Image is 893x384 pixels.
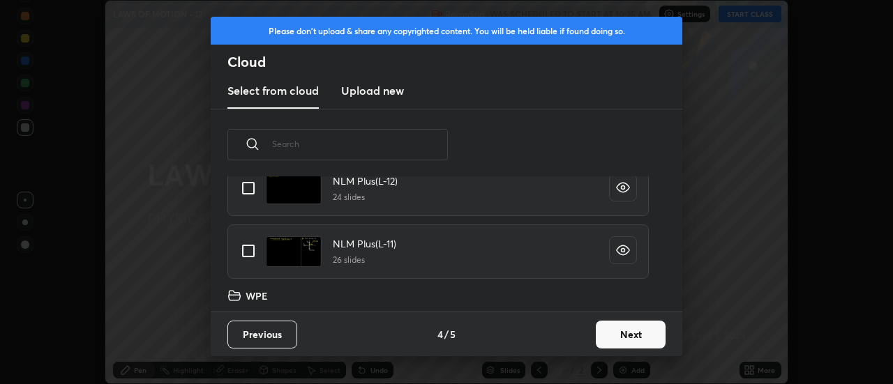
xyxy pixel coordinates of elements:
h5: 24 slides [333,191,398,203]
h3: Select from cloud [227,82,319,99]
input: Search [272,114,448,174]
img: 1756383729JUG984.pdf [266,236,322,267]
img: 1756383727Q8IV3N.pdf [266,174,322,204]
h3: Upload new [341,82,404,99]
div: Please don't upload & share any copyrighted content. You will be held liable if found doing so. [211,17,682,45]
h4: WPE [246,289,268,303]
h4: NLM Plus(L-12) [333,174,398,188]
h4: 4 [437,327,443,341]
button: Previous [227,321,297,348]
div: grid [211,176,666,312]
h5: 26 slides [333,254,396,266]
h4: 5 [450,327,456,341]
button: Next [596,321,666,348]
h4: NLM Plus(L-11) [333,236,396,251]
h4: / [444,327,449,341]
h2: Cloud [227,53,682,71]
